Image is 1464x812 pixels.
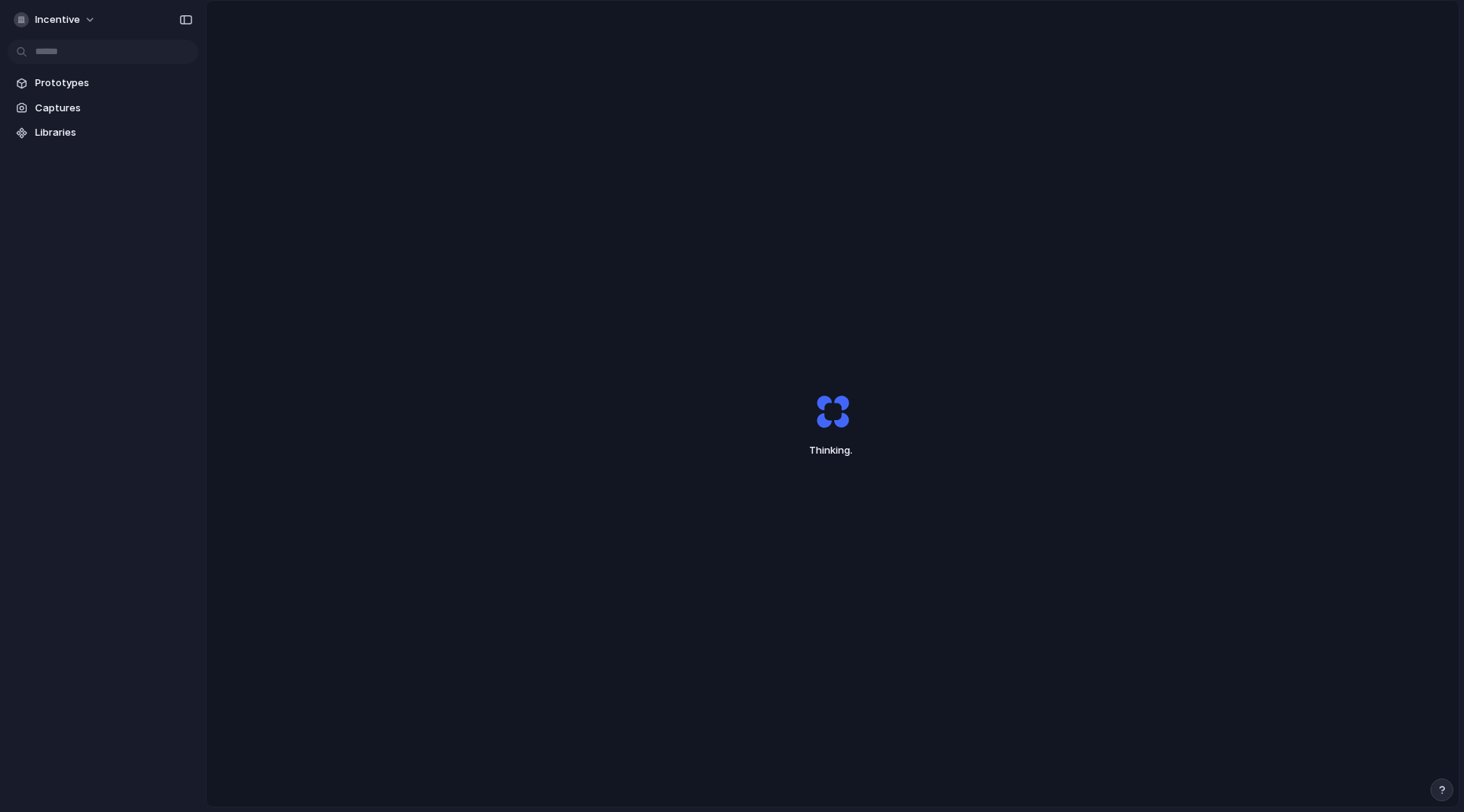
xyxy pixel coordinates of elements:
span: Libraries [35,125,192,140]
a: Libraries [8,121,198,144]
a: Prototypes [8,72,198,95]
button: Incentive [8,8,104,32]
span: Captures [35,101,192,116]
span: Prototypes [35,75,192,91]
a: Captures [8,97,198,120]
span: . [850,444,852,456]
span: Incentive [35,12,80,27]
span: Thinking [780,443,885,458]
